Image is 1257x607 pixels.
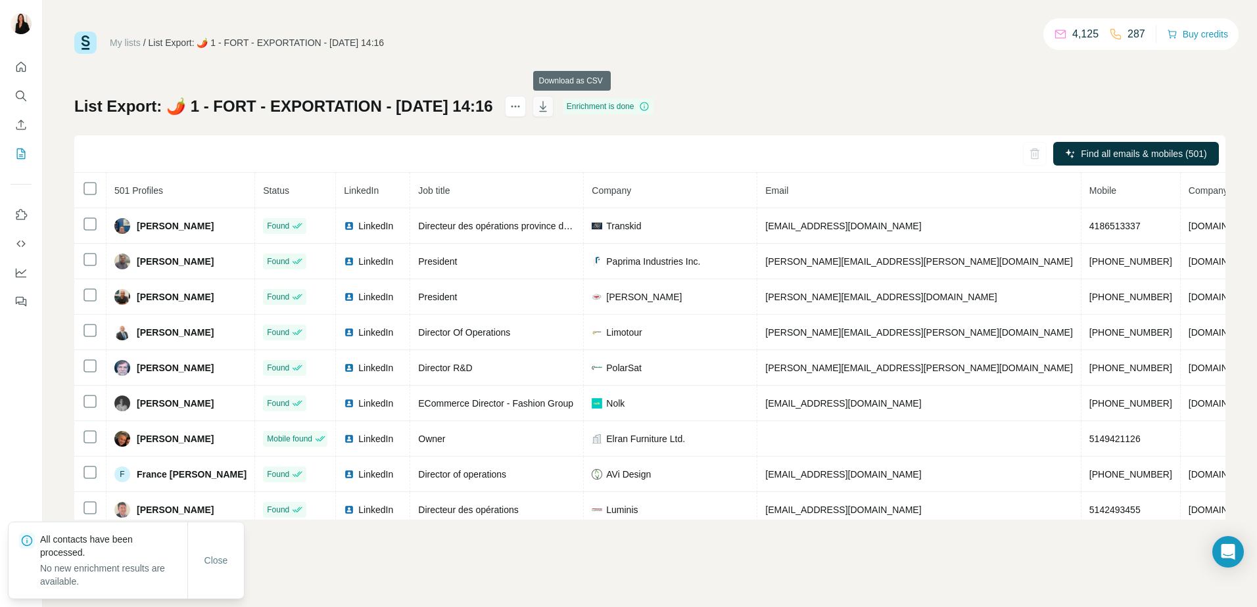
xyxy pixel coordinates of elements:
[137,468,247,481] span: France [PERSON_NAME]
[110,37,141,48] a: My lists
[149,36,385,49] div: List Export: 🌶️ 1 - FORT - EXPORTATION - [DATE] 14:16
[344,434,354,444] img: LinkedIn logo
[592,327,602,338] img: company-logo
[418,256,457,267] span: President
[1072,26,1099,42] p: 4,125
[418,505,519,515] span: Directeur des opérations
[137,255,214,268] span: [PERSON_NAME]
[592,292,602,302] img: company-logo
[1089,221,1141,231] span: 4186513337
[1053,142,1219,166] button: Find all emails & mobiles (501)
[137,397,214,410] span: [PERSON_NAME]
[1127,26,1145,42] p: 287
[74,96,493,117] h1: List Export: 🌶️ 1 - FORT - EXPORTATION - [DATE] 14:16
[1089,256,1172,267] span: [PHONE_NUMBER]
[114,289,130,305] img: Avatar
[765,185,788,196] span: Email
[592,185,631,196] span: Company
[563,99,654,114] div: Enrichment is done
[1089,292,1172,302] span: [PHONE_NUMBER]
[592,398,602,409] img: company-logo
[358,255,393,268] span: LinkedIn
[137,290,214,303] span: [PERSON_NAME]
[11,142,32,166] button: My lists
[606,503,638,516] span: Luminis
[267,291,289,303] span: Found
[1089,398,1172,409] span: [PHONE_NUMBER]
[11,232,32,256] button: Use Surfe API
[267,468,289,480] span: Found
[765,256,1073,267] span: [PERSON_NAME][EMAIL_ADDRESS][PERSON_NAME][DOMAIN_NAME]
[765,398,921,409] span: [EMAIL_ADDRESS][DOMAIN_NAME]
[765,327,1073,338] span: [PERSON_NAME][EMAIL_ADDRESS][PERSON_NAME][DOMAIN_NAME]
[263,185,289,196] span: Status
[344,256,354,267] img: LinkedIn logo
[1089,434,1141,444] span: 5149421126
[114,218,130,234] img: Avatar
[11,113,32,137] button: Enrich CSV
[137,326,214,339] span: [PERSON_NAME]
[114,431,130,447] img: Avatar
[267,326,289,338] span: Found
[358,326,393,339] span: LinkedIn
[1081,147,1206,160] span: Find all emails & mobiles (501)
[1089,505,1141,515] span: 5142493455
[344,327,354,338] img: LinkedIn logo
[358,503,393,516] span: LinkedIn
[592,469,602,480] img: company-logo
[418,292,457,302] span: President
[267,256,289,267] span: Found
[418,398,573,409] span: ECommerce Director - Fashion Group
[606,397,625,410] span: Nolk
[765,221,921,231] span: [EMAIL_ADDRESS][DOMAIN_NAME]
[592,221,602,231] img: company-logo
[765,292,997,302] span: [PERSON_NAME][EMAIL_ADDRESS][DOMAIN_NAME]
[267,397,289,409] span: Found
[137,361,214,374] span: [PERSON_NAME]
[11,290,32,313] button: Feedback
[143,36,146,49] li: /
[114,185,163,196] span: 501 Profiles
[344,363,354,373] img: LinkedIn logo
[1089,363,1172,373] span: [PHONE_NUMBER]
[11,84,32,108] button: Search
[358,397,393,410] span: LinkedIn
[137,503,214,516] span: [PERSON_NAME]
[344,505,354,515] img: LinkedIn logo
[40,562,187,588] p: No new enrichment results are available.
[114,254,130,269] img: Avatar
[1167,25,1228,43] button: Buy credits
[606,255,700,268] span: Paprima Industries Inc.
[1089,185,1116,196] span: Mobile
[418,221,667,231] span: Directeur des opérations province de [GEOGRAPHIC_DATA]
[606,326,642,339] span: Limotour
[11,13,32,34] img: Avatar
[505,96,526,117] button: actions
[344,221,354,231] img: LinkedIn logo
[267,362,289,374] span: Found
[592,505,602,515] img: company-logo
[606,290,682,303] span: [PERSON_NAME]
[1089,469,1172,480] span: [PHONE_NUMBER]
[358,432,393,445] span: LinkedIn
[11,203,32,227] button: Use Surfe on LinkedIn
[344,398,354,409] img: LinkedIn logo
[418,469,506,480] span: Director of operations
[418,185,450,196] span: Job title
[267,433,312,445] span: Mobile found
[765,469,921,480] span: [EMAIL_ADDRESS][DOMAIN_NAME]
[606,361,642,374] span: PolarSat
[358,290,393,303] span: LinkedIn
[11,261,32,284] button: Dashboard
[114,466,130,482] div: F
[765,363,1073,373] span: [PERSON_NAME][EMAIL_ADDRESS][PERSON_NAME][DOMAIN_NAME]
[114,360,130,376] img: Avatar
[1089,327,1172,338] span: [PHONE_NUMBER]
[765,505,921,515] span: [EMAIL_ADDRESS][DOMAIN_NAME]
[204,554,228,567] span: Close
[606,468,651,481] span: AVi Design
[137,432,214,445] span: [PERSON_NAME]
[1212,536,1244,568] div: Open Intercom Messenger
[40,533,187,559] p: All contacts have been processed.
[267,220,289,232] span: Found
